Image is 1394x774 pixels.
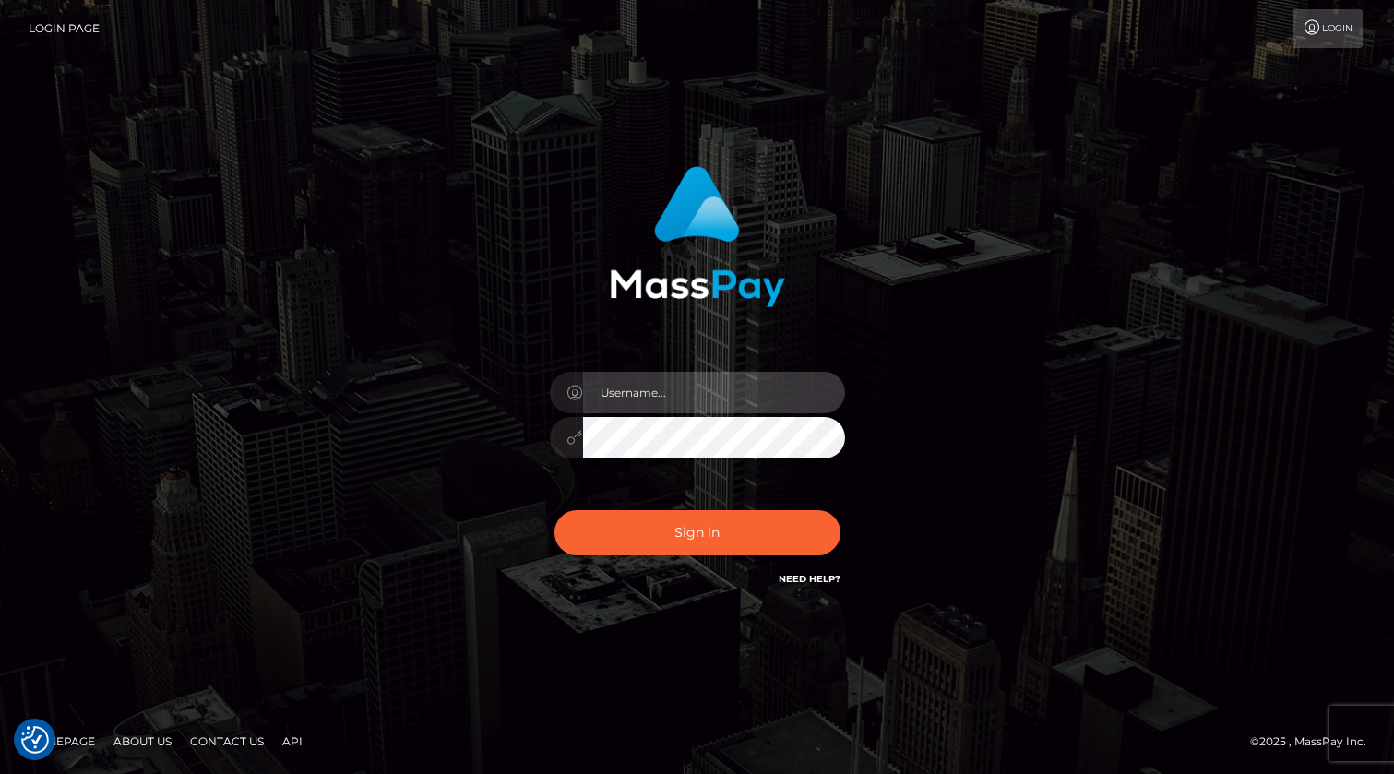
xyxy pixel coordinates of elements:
[21,726,49,754] img: Revisit consent button
[554,510,840,555] button: Sign in
[583,372,845,413] input: Username...
[275,727,310,756] a: API
[779,573,840,585] a: Need Help?
[21,726,49,754] button: Consent Preferences
[29,9,100,48] a: Login Page
[183,727,271,756] a: Contact Us
[20,727,102,756] a: Homepage
[1293,9,1363,48] a: Login
[106,727,179,756] a: About Us
[610,166,785,307] img: MassPay Login
[1250,732,1380,752] div: © 2025 , MassPay Inc.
